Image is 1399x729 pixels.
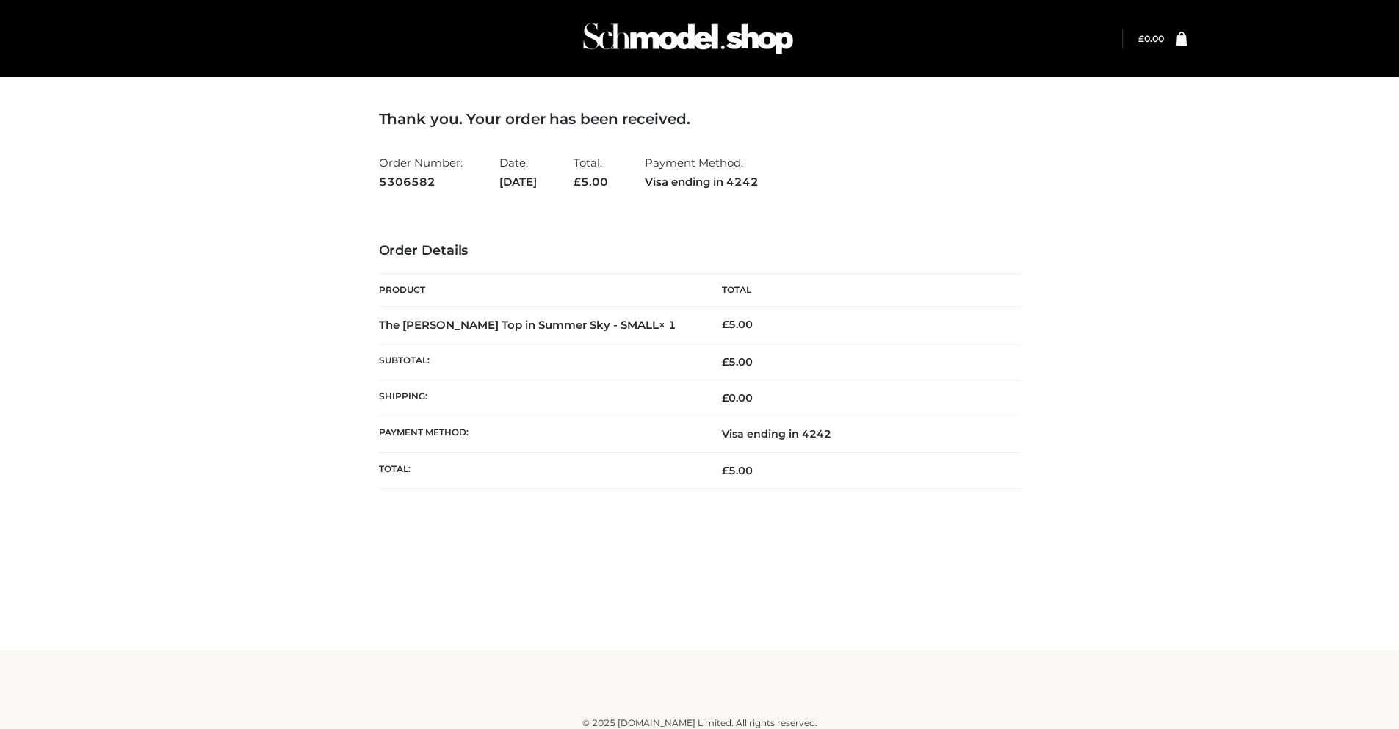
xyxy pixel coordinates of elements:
[722,355,729,369] span: £
[379,452,700,488] th: Total:
[574,175,608,189] span: 5.00
[722,318,729,331] span: £
[499,173,537,192] strong: [DATE]
[379,344,700,380] th: Subtotal:
[379,243,1021,259] h3: Order Details
[379,274,700,307] th: Product
[700,416,1021,452] td: Visa ending in 4242
[574,150,608,195] li: Total:
[722,355,753,369] span: 5.00
[722,391,729,405] span: £
[1138,33,1164,44] a: £0.00
[645,150,759,195] li: Payment Method:
[722,391,753,405] bdi: 0.00
[379,318,676,332] strong: The [PERSON_NAME] Top in Summer Sky - SMALL
[722,464,729,477] span: £
[379,380,700,416] th: Shipping:
[379,110,1021,128] h3: Thank you. Your order has been received.
[659,318,676,332] strong: × 1
[722,318,753,331] bdi: 5.00
[645,173,759,192] strong: Visa ending in 4242
[379,150,463,195] li: Order Number:
[379,416,700,452] th: Payment method:
[1138,33,1144,44] span: £
[700,274,1021,307] th: Total
[578,10,798,68] img: Schmodel Admin 964
[379,173,463,192] strong: 5306582
[499,150,537,195] li: Date:
[574,175,581,189] span: £
[722,464,753,477] span: 5.00
[1138,33,1164,44] bdi: 0.00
